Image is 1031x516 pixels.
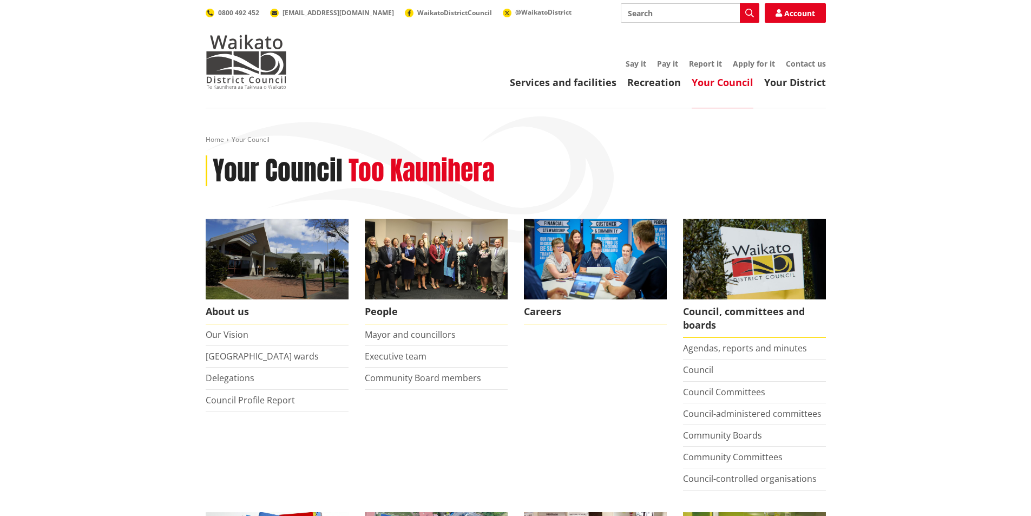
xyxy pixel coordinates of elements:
[626,58,646,69] a: Say it
[206,135,224,144] a: Home
[764,76,826,89] a: Your District
[206,8,259,17] a: 0800 492 452
[213,155,343,187] h1: Your Council
[206,394,295,406] a: Council Profile Report
[365,219,508,324] a: 2022 Council People
[365,329,456,341] a: Mayor and councillors
[206,329,248,341] a: Our Vision
[405,8,492,17] a: WaikatoDistrictCouncil
[683,342,807,354] a: Agendas, reports and minutes
[206,299,349,324] span: About us
[683,408,822,420] a: Council-administered committees
[683,451,783,463] a: Community Committees
[683,219,826,299] img: Waikato-District-Council-sign
[765,3,826,23] a: Account
[683,429,762,441] a: Community Boards
[232,135,270,144] span: Your Council
[365,299,508,324] span: People
[683,219,826,338] a: Waikato-District-Council-sign Council, committees and boards
[417,8,492,17] span: WaikatoDistrictCouncil
[524,219,667,324] a: Careers
[683,299,826,338] span: Council, committees and boards
[689,58,722,69] a: Report it
[515,8,572,17] span: @WaikatoDistrict
[657,58,678,69] a: Pay it
[206,372,254,384] a: Delegations
[683,473,817,485] a: Council-controlled organisations
[349,155,495,187] h2: Too Kaunihera
[733,58,775,69] a: Apply for it
[206,350,319,362] a: [GEOGRAPHIC_DATA] wards
[365,372,481,384] a: Community Board members
[786,58,826,69] a: Contact us
[206,219,349,299] img: WDC Building 0015
[365,350,426,362] a: Executive team
[683,364,713,376] a: Council
[692,76,753,89] a: Your Council
[627,76,681,89] a: Recreation
[524,219,667,299] img: Office staff in meeting - Career page
[524,299,667,324] span: Careers
[283,8,394,17] span: [EMAIL_ADDRESS][DOMAIN_NAME]
[206,135,826,145] nav: breadcrumb
[503,8,572,17] a: @WaikatoDistrict
[218,8,259,17] span: 0800 492 452
[206,35,287,89] img: Waikato District Council - Te Kaunihera aa Takiwaa o Waikato
[510,76,616,89] a: Services and facilities
[206,219,349,324] a: WDC Building 0015 About us
[683,386,765,398] a: Council Committees
[270,8,394,17] a: [EMAIL_ADDRESS][DOMAIN_NAME]
[621,3,759,23] input: Search input
[365,219,508,299] img: 2022 Council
